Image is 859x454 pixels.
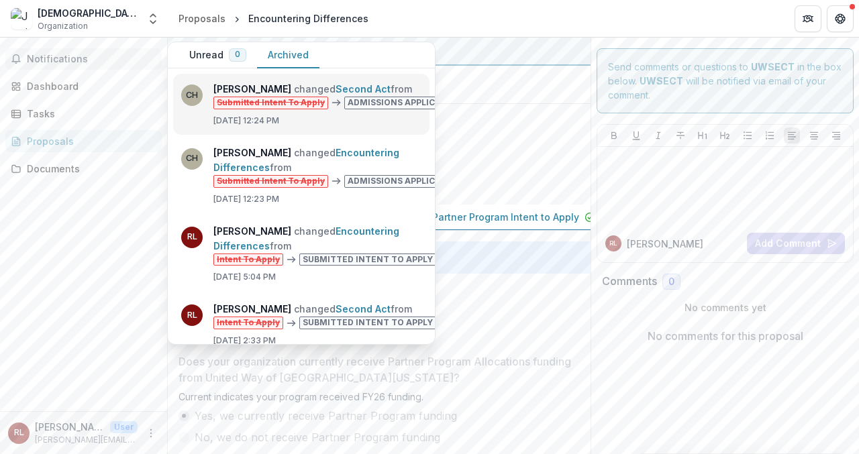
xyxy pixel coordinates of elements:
div: Rachel Levy [14,429,24,437]
span: Yes, we currently receive Partner Program funding [195,408,457,424]
p: User [110,421,138,433]
button: Heading 2 [717,127,733,144]
p: changed from [213,82,471,109]
span: 0 [668,276,674,288]
p: changed from [213,224,442,266]
p: [PERSON_NAME] [627,237,703,251]
div: [DEMOGRAPHIC_DATA] of [GEOGRAPHIC_DATA][US_STATE] [38,6,138,20]
span: No, we do not receive Partner Program funding [195,429,440,445]
a: Tasks [5,103,162,125]
button: More [143,425,159,441]
p: No comments yet [602,300,848,315]
div: Current indicates your program received FY26 funding. [179,391,608,408]
div: Documents [27,162,151,176]
button: Archived [257,42,319,68]
span: 0 [235,50,240,59]
button: Unread [179,42,257,68]
div: Send comments or questions to in the box below. will be notified via email of your comment. [597,48,854,113]
strong: UWSECT [751,61,795,72]
a: Second Act [336,303,391,315]
nav: breadcrumb [173,9,374,28]
button: Strike [672,127,689,144]
p: changed from [213,302,442,329]
div: Encountering Differences [248,11,368,25]
strong: UWSECT [640,75,683,87]
button: Open entity switcher [144,5,162,32]
div: Proposals [27,134,151,148]
button: Underline [628,127,644,144]
p: changed from [213,146,471,188]
button: Ordered List [762,127,778,144]
a: Second Act [336,83,391,95]
a: Proposals [173,9,231,28]
button: Italicize [650,127,666,144]
div: Proposals [179,11,225,25]
button: Partners [795,5,821,32]
p: [PERSON_NAME][EMAIL_ADDRESS][DOMAIN_NAME] [35,434,138,446]
a: Proposals [5,130,162,152]
button: Add Comment [747,233,845,254]
div: Tasks [27,107,151,121]
button: Bullet List [740,127,756,144]
button: Heading 1 [695,127,711,144]
button: Align Left [784,127,800,144]
span: Notifications [27,54,156,65]
button: Bold [606,127,622,144]
img: Jewish Federation of Eastern Connecticut [11,8,32,30]
p: Does your organization currently receive Partner Program Allocations funding from United Way of [... [179,353,589,386]
div: Dashboard [27,79,151,93]
a: Encountering Differences [213,147,399,173]
h2: Comments [602,275,657,288]
button: Get Help [827,5,854,32]
div: Rachel Levy [609,240,617,247]
p: [PERSON_NAME] [35,420,105,434]
p: No comments for this proposal [648,328,803,344]
button: Notifications [5,48,162,70]
span: Organization [38,20,88,32]
button: Align Right [828,127,844,144]
a: Documents [5,158,162,180]
button: Align Center [806,127,822,144]
a: Dashboard [5,75,162,97]
a: Encountering Differences [213,225,399,251]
